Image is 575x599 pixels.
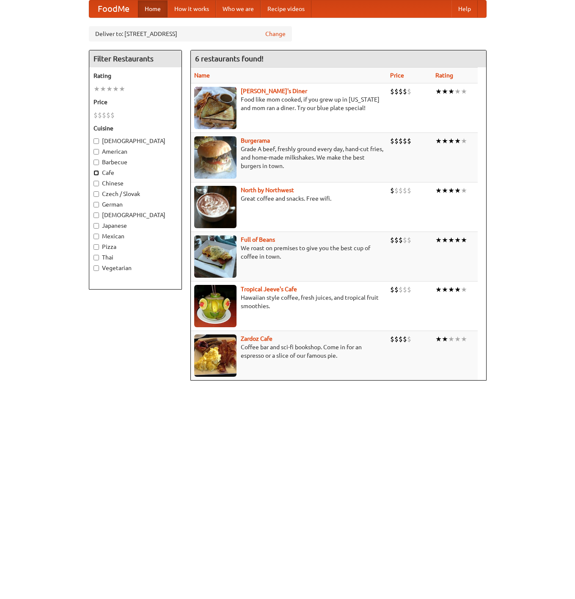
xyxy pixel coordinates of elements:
[94,138,99,144] input: [DEMOGRAPHIC_DATA]
[195,55,264,63] ng-pluralize: 6 restaurants found!
[94,255,99,260] input: Thai
[461,285,467,294] li: ★
[94,191,99,197] input: Czech / Slovak
[390,186,394,195] li: $
[390,72,404,79] a: Price
[461,136,467,146] li: ★
[113,84,119,94] li: ★
[194,136,237,179] img: burgerama.jpg
[194,343,383,360] p: Coffee bar and sci-fi bookshop. Come in for an espresso or a slice of our famous pie.
[194,72,210,79] a: Name
[403,235,407,245] li: $
[435,186,442,195] li: ★
[265,30,286,38] a: Change
[94,265,99,271] input: Vegetarian
[119,84,125,94] li: ★
[403,285,407,294] li: $
[399,285,403,294] li: $
[94,221,177,230] label: Japanese
[241,88,307,94] a: [PERSON_NAME]'s Diner
[106,110,110,120] li: $
[454,186,461,195] li: ★
[100,84,106,94] li: ★
[454,136,461,146] li: ★
[461,186,467,195] li: ★
[94,244,99,250] input: Pizza
[241,187,294,193] a: North by Northwest
[435,235,442,245] li: ★
[399,235,403,245] li: $
[94,149,99,155] input: American
[241,286,297,293] a: Tropical Jeeve's Cafe
[435,334,442,344] li: ★
[394,186,399,195] li: $
[94,232,177,240] label: Mexican
[168,0,216,17] a: How it works
[390,235,394,245] li: $
[194,285,237,327] img: jeeves.jpg
[407,285,411,294] li: $
[390,136,394,146] li: $
[94,179,177,188] label: Chinese
[435,87,442,96] li: ★
[394,235,399,245] li: $
[94,223,99,229] input: Japanese
[102,110,106,120] li: $
[461,235,467,245] li: ★
[399,136,403,146] li: $
[110,110,115,120] li: $
[442,334,448,344] li: ★
[394,334,399,344] li: $
[94,84,100,94] li: ★
[241,236,275,243] a: Full of Beans
[94,137,177,145] label: [DEMOGRAPHIC_DATA]
[216,0,261,17] a: Who we are
[89,0,138,17] a: FoodMe
[407,334,411,344] li: $
[94,124,177,132] h5: Cuisine
[390,285,394,294] li: $
[241,137,270,144] b: Burgerama
[94,234,99,239] input: Mexican
[89,50,182,67] h4: Filter Restaurants
[461,334,467,344] li: ★
[403,186,407,195] li: $
[454,87,461,96] li: ★
[461,87,467,96] li: ★
[394,285,399,294] li: $
[194,186,237,228] img: north.jpg
[94,110,98,120] li: $
[448,87,454,96] li: ★
[94,202,99,207] input: German
[448,235,454,245] li: ★
[390,87,394,96] li: $
[399,87,403,96] li: $
[94,181,99,186] input: Chinese
[89,26,292,41] div: Deliver to: [STREET_ADDRESS]
[194,194,383,203] p: Great coffee and snacks. Free wifi.
[94,264,177,272] label: Vegetarian
[407,136,411,146] li: $
[442,285,448,294] li: ★
[94,147,177,156] label: American
[442,87,448,96] li: ★
[194,145,383,170] p: Grade A beef, freshly ground every day, hand-cut fries, and home-made milkshakes. We make the bes...
[394,87,399,96] li: $
[399,334,403,344] li: $
[407,87,411,96] li: $
[138,0,168,17] a: Home
[442,186,448,195] li: ★
[94,158,177,166] label: Barbecue
[94,72,177,80] h5: Rating
[94,253,177,262] label: Thai
[451,0,478,17] a: Help
[94,213,99,218] input: [DEMOGRAPHIC_DATA]
[403,334,407,344] li: $
[442,136,448,146] li: ★
[241,335,272,342] a: Zardoz Cafe
[442,235,448,245] li: ★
